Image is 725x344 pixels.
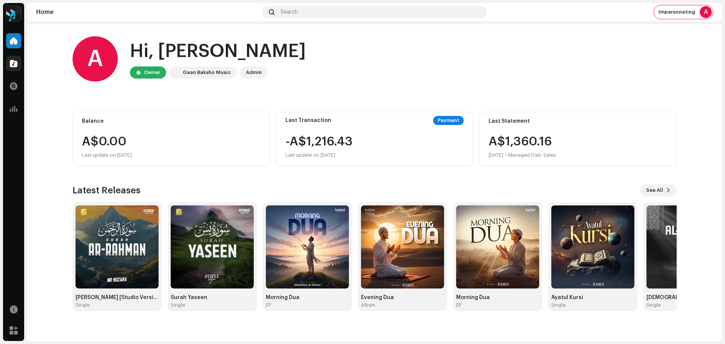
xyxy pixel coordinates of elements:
div: [PERSON_NAME] [Studio Version] [76,295,159,301]
div: Single [171,302,185,308]
div: Evening Dua [361,295,444,301]
div: Ayatul Kursi [551,295,634,301]
div: Home [36,9,260,15]
div: Last Statement [489,118,667,124]
img: 967c76e3-d190-436c-ac6c-44152c2a1eb6 [76,205,159,288]
div: Hi, [PERSON_NAME] [130,39,306,63]
button: See All [640,184,677,196]
div: A [72,36,118,82]
div: Payment [433,116,464,125]
div: A [700,6,712,18]
h3: Latest Releases [72,184,140,196]
img: a8c222d0-767d-4173-b0ea-74c6c8e25ae9 [266,205,349,288]
re-o-card-value: Balance [72,112,270,166]
div: Last Transaction [285,117,331,123]
div: Balance [82,118,261,124]
span: Impersonating [659,9,695,15]
div: • [505,151,507,160]
span: Search [281,9,298,15]
div: Album [361,302,375,308]
span: See All [646,183,663,198]
img: 1c754723-7319-4484-b94e-a88f612d9211 [456,205,539,288]
re-o-card-value: Last Statement [479,112,677,166]
div: Single [76,302,90,308]
div: Gaan Baksho Music [183,68,231,77]
img: c0764ad2-a415-4506-9650-00e3238c2184 [551,205,634,288]
div: Morning Dua [266,295,349,301]
img: 2dae3d76-597f-44f3-9fef-6a12da6d2ece [171,68,180,77]
div: EP [266,302,271,308]
div: EP [456,302,461,308]
div: Last update on [DATE] [285,151,353,160]
div: Morning Dua [456,295,539,301]
div: Last update on [DATE] [82,151,261,160]
div: Admin [246,68,262,77]
img: 2dae3d76-597f-44f3-9fef-6a12da6d2ece [6,6,21,21]
div: [DATE] [489,151,503,160]
img: ea08358e-5248-4d2d-82c4-00573b166317 [171,205,254,288]
div: Managed Distr. Sales [508,151,556,160]
div: Surah Yaseen [171,295,254,301]
div: Single [646,302,661,308]
img: 25024015-5a54-492b-8951-b1779e6d46ab [361,205,444,288]
div: Single [551,302,566,308]
div: Owner [144,68,160,77]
